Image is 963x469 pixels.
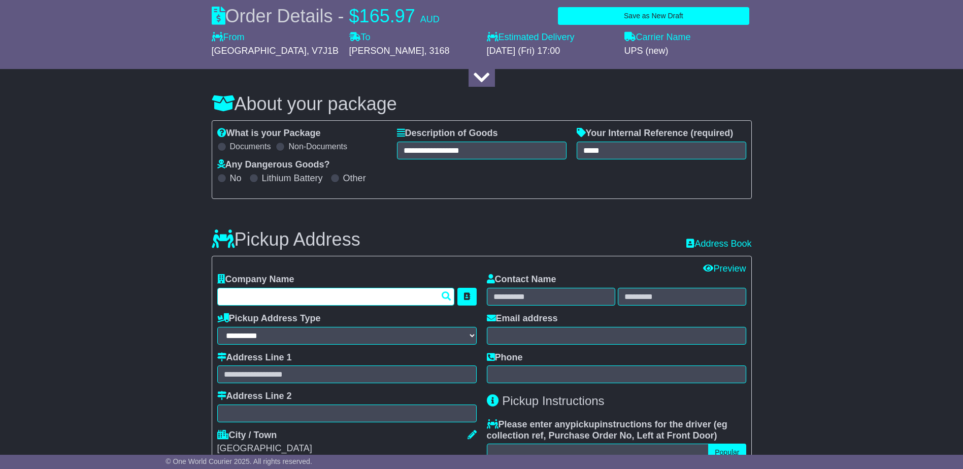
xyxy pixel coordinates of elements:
[307,46,339,56] span: , V7J1B
[502,394,604,408] span: Pickup Instructions
[359,6,415,26] span: 165.97
[217,391,292,402] label: Address Line 2
[624,32,691,43] label: Carrier Name
[212,94,752,114] h3: About your package
[230,173,242,184] label: No
[703,263,746,274] a: Preview
[217,159,330,171] label: Any Dangerous Goods?
[343,173,366,184] label: Other
[708,444,746,461] button: Popular
[262,173,323,184] label: Lithium Battery
[217,128,321,139] label: What is your Package
[217,430,277,441] label: City / Town
[349,46,424,56] span: [PERSON_NAME]
[217,313,321,324] label: Pickup Address Type
[487,419,746,441] label: Please enter any instructions for the driver ( )
[217,274,294,285] label: Company Name
[212,32,245,43] label: From
[487,274,556,285] label: Contact Name
[558,7,749,25] button: Save as New Draft
[577,128,734,139] label: Your Internal Reference (required)
[212,229,360,250] h3: Pickup Address
[217,352,292,363] label: Address Line 1
[487,32,614,43] label: Estimated Delivery
[487,46,614,57] div: [DATE] (Fri) 17:00
[230,142,271,151] label: Documents
[349,6,359,26] span: $
[397,128,498,139] label: Description of Goods
[686,239,751,250] a: Address Book
[571,419,600,429] span: pickup
[212,46,307,56] span: [GEOGRAPHIC_DATA]
[424,46,450,56] span: , 3168
[487,313,558,324] label: Email address
[217,443,477,454] div: [GEOGRAPHIC_DATA]
[212,5,440,27] div: Order Details -
[420,14,440,24] span: AUD
[624,46,752,57] div: UPS (new)
[349,32,371,43] label: To
[487,352,523,363] label: Phone
[165,457,312,465] span: © One World Courier 2025. All rights reserved.
[288,142,347,151] label: Non-Documents
[487,419,727,441] span: eg collection ref, Purchase Order No, Left at Front Door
